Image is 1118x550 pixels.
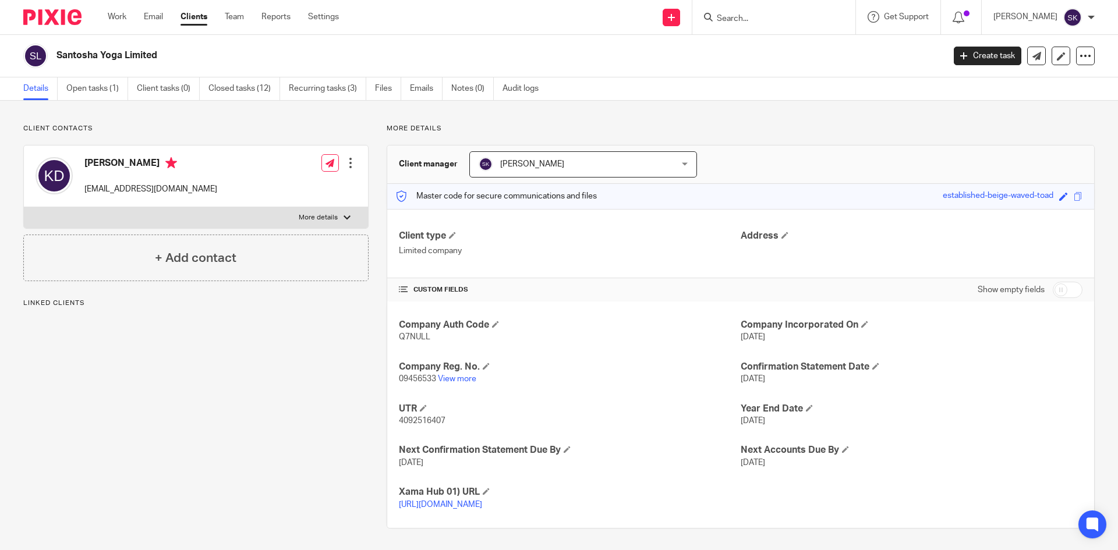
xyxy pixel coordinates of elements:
[943,190,1053,203] div: established-beige-waved-toad
[500,160,564,168] span: [PERSON_NAME]
[399,501,482,509] a: [URL][DOMAIN_NAME]
[23,124,369,133] p: Client contacts
[165,157,177,169] i: Primary
[884,13,929,21] span: Get Support
[451,77,494,100] a: Notes (0)
[741,319,1082,331] h4: Company Incorporated On
[399,459,423,467] span: [DATE]
[741,403,1082,415] h4: Year End Date
[741,417,765,425] span: [DATE]
[410,77,443,100] a: Emails
[396,190,597,202] p: Master code for secure communications and files
[23,77,58,100] a: Details
[741,230,1082,242] h4: Address
[261,11,291,23] a: Reports
[181,11,207,23] a: Clients
[954,47,1021,65] a: Create task
[741,361,1082,373] h4: Confirmation Statement Date
[993,11,1057,23] p: [PERSON_NAME]
[308,11,339,23] a: Settings
[84,183,217,195] p: [EMAIL_ADDRESS][DOMAIN_NAME]
[978,284,1045,296] label: Show empty fields
[399,245,741,257] p: Limited company
[503,77,547,100] a: Audit logs
[399,158,458,170] h3: Client manager
[399,444,741,456] h4: Next Confirmation Statement Due By
[56,49,760,62] h2: Santosha Yoga Limited
[387,124,1095,133] p: More details
[741,375,765,383] span: [DATE]
[208,77,280,100] a: Closed tasks (12)
[23,44,48,68] img: svg%3E
[144,11,163,23] a: Email
[66,77,128,100] a: Open tasks (1)
[155,249,236,267] h4: + Add contact
[741,444,1082,456] h4: Next Accounts Due By
[84,157,217,172] h4: [PERSON_NAME]
[1063,8,1082,27] img: svg%3E
[741,333,765,341] span: [DATE]
[399,333,430,341] span: Q7NULL
[399,319,741,331] h4: Company Auth Code
[399,486,741,498] h4: Xama Hub 01) URL
[399,230,741,242] h4: Client type
[399,375,436,383] span: 09456533
[399,361,741,373] h4: Company Reg. No.
[108,11,126,23] a: Work
[438,375,476,383] a: View more
[299,213,338,222] p: More details
[741,459,765,467] span: [DATE]
[399,285,741,294] h4: CUSTOM FIELDS
[399,403,741,415] h4: UTR
[479,157,493,171] img: svg%3E
[23,9,82,25] img: Pixie
[23,299,369,308] p: Linked clients
[716,14,820,24] input: Search
[399,417,445,425] span: 4092516407
[375,77,401,100] a: Files
[225,11,244,23] a: Team
[137,77,200,100] a: Client tasks (0)
[36,157,73,194] img: svg%3E
[289,77,366,100] a: Recurring tasks (3)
